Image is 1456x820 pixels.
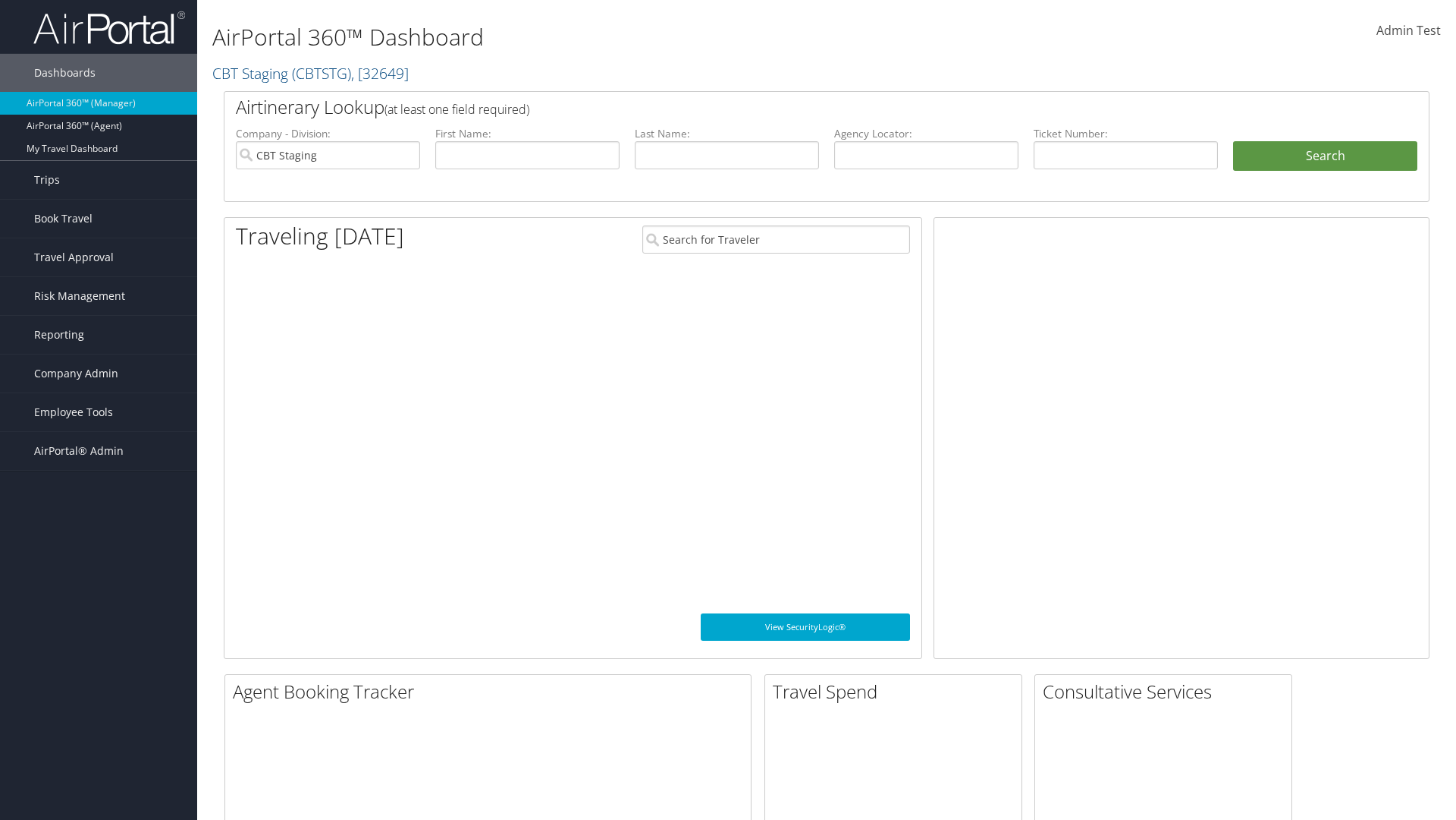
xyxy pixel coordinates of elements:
a: View SecurityLogic® [701,613,910,641]
label: Company - Division: [236,126,420,141]
span: Reporting [34,316,84,354]
span: Travel Approval [34,238,114,276]
span: Employee Tools [34,393,113,431]
span: Risk Management [34,277,125,315]
span: (at least one field required) [384,101,529,118]
img: airportal-logo.png [33,10,185,46]
h2: Travel Spend [773,679,1021,705]
span: Book Travel [34,200,93,238]
span: Company Admin [34,355,118,393]
span: Admin Test [1376,22,1441,39]
label: First Name: [435,126,620,141]
label: Agency Locator: [834,126,1018,141]
h1: Traveling [DATE] [236,220,404,252]
h1: AirPortal 360™ Dashboard [212,21,1031,53]
h2: Airtinerary Lookup [236,94,1317,120]
a: Admin Test [1376,8,1441,55]
label: Ticket Number: [1034,126,1218,141]
span: ( CBTSTG ) [292,63,351,84]
label: Last Name: [635,126,819,141]
span: Trips [34,161,60,199]
a: CBT Staging [212,63,409,84]
input: Search for Traveler [642,225,910,254]
h2: Consultative Services [1043,679,1291,705]
button: Search [1233,141,1417,172]
span: , [ 32649 ] [351,63,409,84]
h2: Agent Booking Tracker [233,679,751,705]
span: AirPortal® Admin [34,432,124,470]
span: Dashboards [34,54,96,92]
